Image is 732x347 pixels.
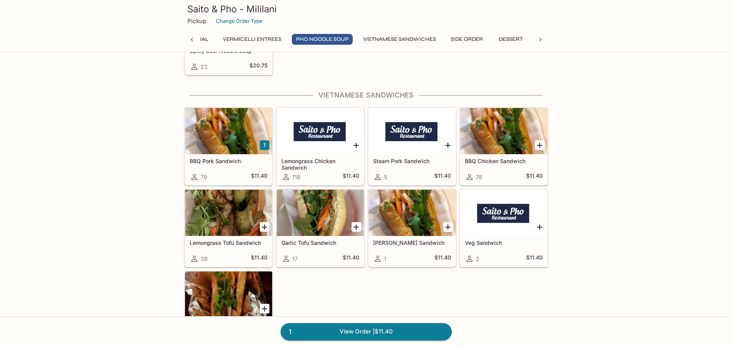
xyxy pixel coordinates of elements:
h5: $20.75 [249,62,268,71]
button: Vermicelli Entrees [219,34,286,45]
span: 1 [384,255,386,263]
div: BBQ Chicken Sandwich [460,108,547,154]
div: Pâté Sandwich [369,190,456,236]
a: Steam Pork Sandwich5$11.40 [368,108,456,185]
span: 2 [476,255,479,263]
h5: BBQ Pork Sandwich [190,158,268,164]
div: Lemongrass Chicken Sandwich [277,108,364,154]
h5: $11.40 [343,172,359,182]
h5: BBQ Chicken Sandwich [465,158,543,164]
h5: $11.40 [343,254,359,263]
span: 78 [476,173,482,181]
button: Add BBQ Chicken Sandwich [535,140,545,150]
h5: Veg Sandwich [465,239,543,246]
span: 79 [200,173,207,181]
div: Garlic Tofu Sandwich [277,190,364,236]
span: 1 [284,327,296,337]
h3: Saito & Pho - Mililani [187,3,545,15]
h5: $11.40 [526,172,543,182]
a: Lemongrass Tofu Sandwich39$11.40 [185,189,273,267]
h5: [PERSON_NAME] Sandwich [373,239,451,246]
h5: $11.40 [526,254,543,263]
button: Add Lemongrass Chicken Sandwich [352,140,361,150]
a: Lemongrass Chicken Sandwich118$11.40 [276,108,364,185]
a: [PERSON_NAME] Sandwich1$11.40 [368,189,456,267]
a: Veg Sandwich2$11.40 [460,189,548,267]
button: Vietnamese Sandwiches [359,34,440,45]
a: Garlic Tofu Sandwich17$11.40 [276,189,364,267]
div: Steam Pork Sandwich [369,108,456,154]
h5: $11.40 [251,254,268,263]
button: Add Lemongrass Tofu Sandwich [260,222,269,232]
button: Add BBQ Pork Sandwich [260,140,269,150]
h5: Lemongrass Chicken Sandwich [281,158,359,170]
p: Pickup [187,17,206,25]
a: 1View Order |$11.40 [281,323,452,340]
button: Add Veg Sandwich [535,222,545,232]
button: Change Order Type [212,15,266,27]
button: Side Order [446,34,487,45]
h5: $11.40 [434,254,451,263]
button: Add Steam Pork Sandwich [443,140,453,150]
button: Dessert [493,34,528,45]
button: Add Combination Sandwich [260,304,269,313]
span: 5 [384,173,387,181]
button: Pho Noodle Soup [292,34,353,45]
span: 17 [292,255,298,263]
h5: $11.40 [434,172,451,182]
div: BBQ Pork Sandwich [185,108,272,154]
a: BBQ Pork Sandwich79$11.40 [185,108,273,185]
button: Add Garlic Tofu Sandwich [352,222,361,232]
div: Combination Sandwich [185,271,272,318]
h5: Lemongrass Tofu Sandwich [190,239,268,246]
a: BBQ Chicken Sandwich78$11.40 [460,108,548,185]
div: Lemongrass Tofu Sandwich [185,190,272,236]
h5: Steam Pork Sandwich [373,158,451,164]
h4: Vietnamese Sandwiches [184,91,548,99]
h5: Garlic Tofu Sandwich [281,239,359,246]
span: 39 [200,255,207,263]
button: Add Pâté Sandwich [443,222,453,232]
h5: $11.40 [251,172,268,182]
span: 23 [200,63,207,71]
div: Veg Sandwich [460,190,547,236]
span: 118 [292,173,300,181]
